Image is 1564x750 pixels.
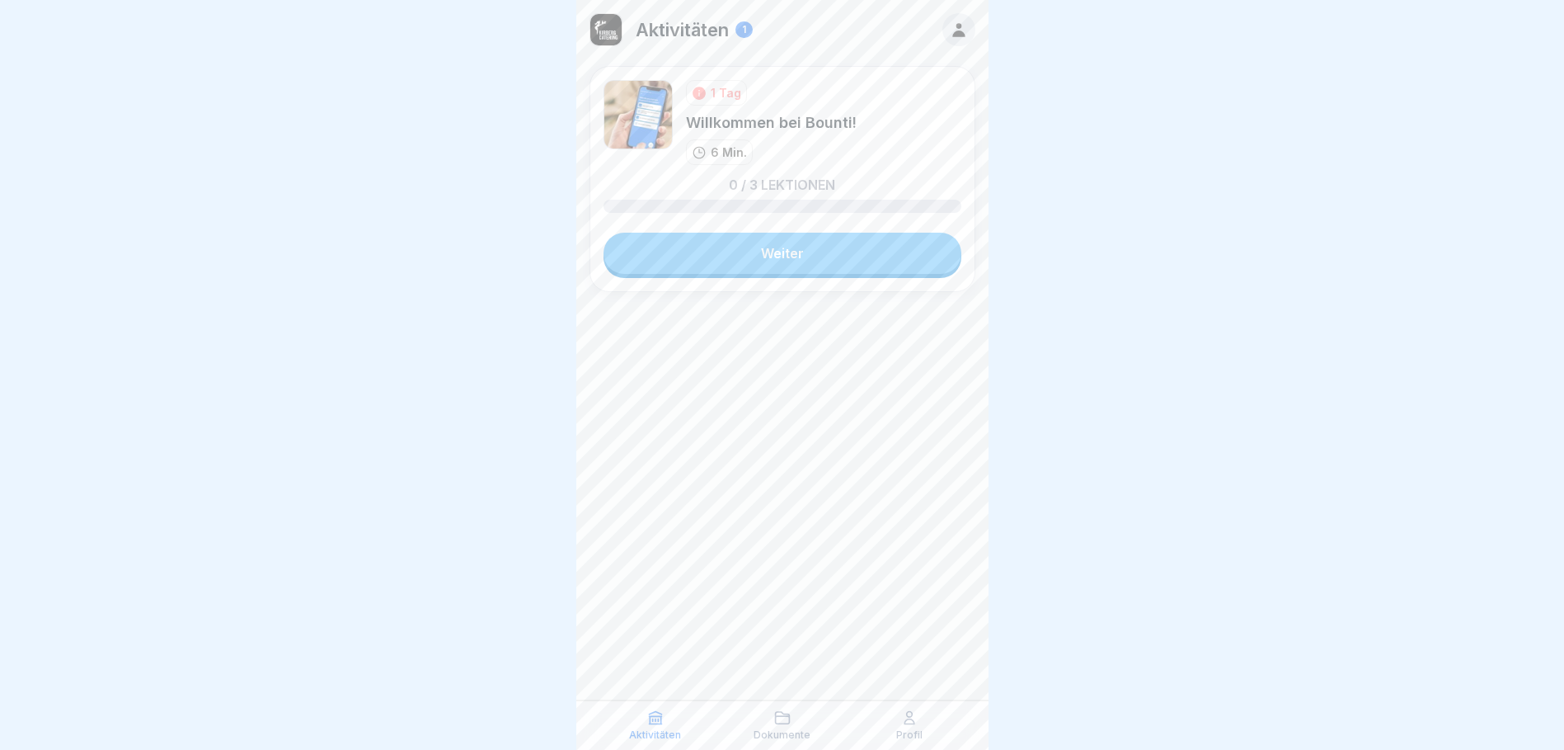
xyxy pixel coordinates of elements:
[636,19,729,40] p: Aktivitäten
[590,14,622,45] img: ewxb9rjzulw9ace2na8lwzf2.png
[754,729,810,741] p: Dokumente
[729,178,835,191] p: 0 / 3 Lektionen
[604,233,961,274] a: Weiter
[896,729,923,741] p: Profil
[629,729,681,741] p: Aktivitäten
[604,80,673,149] img: xh3bnih80d1pxcetv9zsuevg.png
[735,21,753,38] div: 1
[711,144,747,161] p: 6 Min.
[711,84,741,101] div: 1 Tag
[686,112,857,133] div: Willkommen bei Bounti!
